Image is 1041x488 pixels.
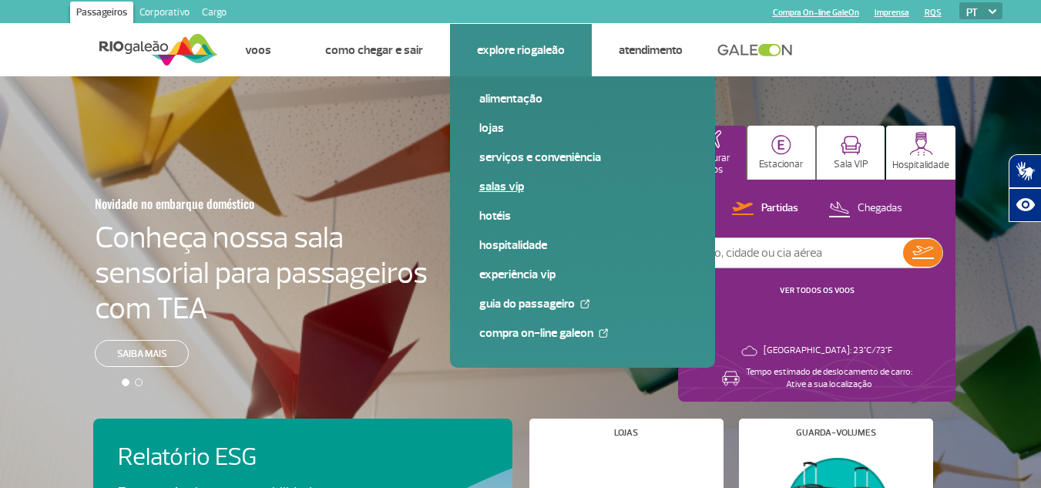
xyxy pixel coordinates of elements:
[1009,154,1041,188] button: Abrir tradutor de língua de sinais.
[133,2,196,26] a: Corporativo
[196,2,233,26] a: Cargo
[479,325,686,342] a: Compra On-line GaleOn
[95,220,428,326] h4: Conheça nossa sala sensorial para passageiros com TEA
[118,443,363,472] h4: Relatório ESG
[477,42,565,58] a: Explore RIOgaleão
[325,42,423,58] a: Como chegar e sair
[70,2,133,26] a: Passageiros
[479,207,686,224] a: Hotéis
[95,340,189,367] a: Saiba mais
[773,8,859,18] a: Compra On-line GaleOn
[834,159,868,170] p: Sala VIP
[479,149,686,166] a: Serviços e Conveniência
[479,266,686,283] a: Experiência VIP
[771,135,791,155] img: carParkingHome.svg
[479,237,686,254] a: Hospitalidade
[599,328,608,338] img: External Link Icon
[886,126,955,180] button: Hospitalidade
[796,429,876,437] h4: Guarda-volumes
[764,345,892,357] p: [GEOGRAPHIC_DATA]: 23°C/73°F
[95,187,352,220] h3: Novidade no embarque doméstico
[580,299,589,308] img: External Link Icon
[775,284,859,297] button: VER TODOS OS VOOS
[479,119,686,136] a: Lojas
[614,429,638,437] h4: Lojas
[746,366,912,391] p: Tempo estimado de deslocamento de carro: Ative a sua localização
[759,159,804,170] p: Estacionar
[761,201,798,216] p: Partidas
[841,136,861,155] img: vipRoom.svg
[892,160,949,171] p: Hospitalidade
[875,8,909,18] a: Imprensa
[727,199,803,219] button: Partidas
[619,42,683,58] a: Atendimento
[691,238,903,268] input: Voo, cidade ou cia aérea
[747,126,815,180] button: Estacionar
[1009,188,1041,222] button: Abrir recursos assistivos.
[780,285,855,295] a: VER TODOS OS VOOS
[479,178,686,195] a: Salas VIP
[245,42,271,58] a: Voos
[817,126,885,180] button: Sala VIP
[858,201,902,216] p: Chegadas
[925,8,942,18] a: RQS
[479,295,686,312] a: Guia do Passageiro
[909,132,933,156] img: hospitality.svg
[479,90,686,107] a: Alimentação
[1009,154,1041,222] div: Plugin de acessibilidade da Hand Talk.
[824,199,907,219] button: Chegadas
